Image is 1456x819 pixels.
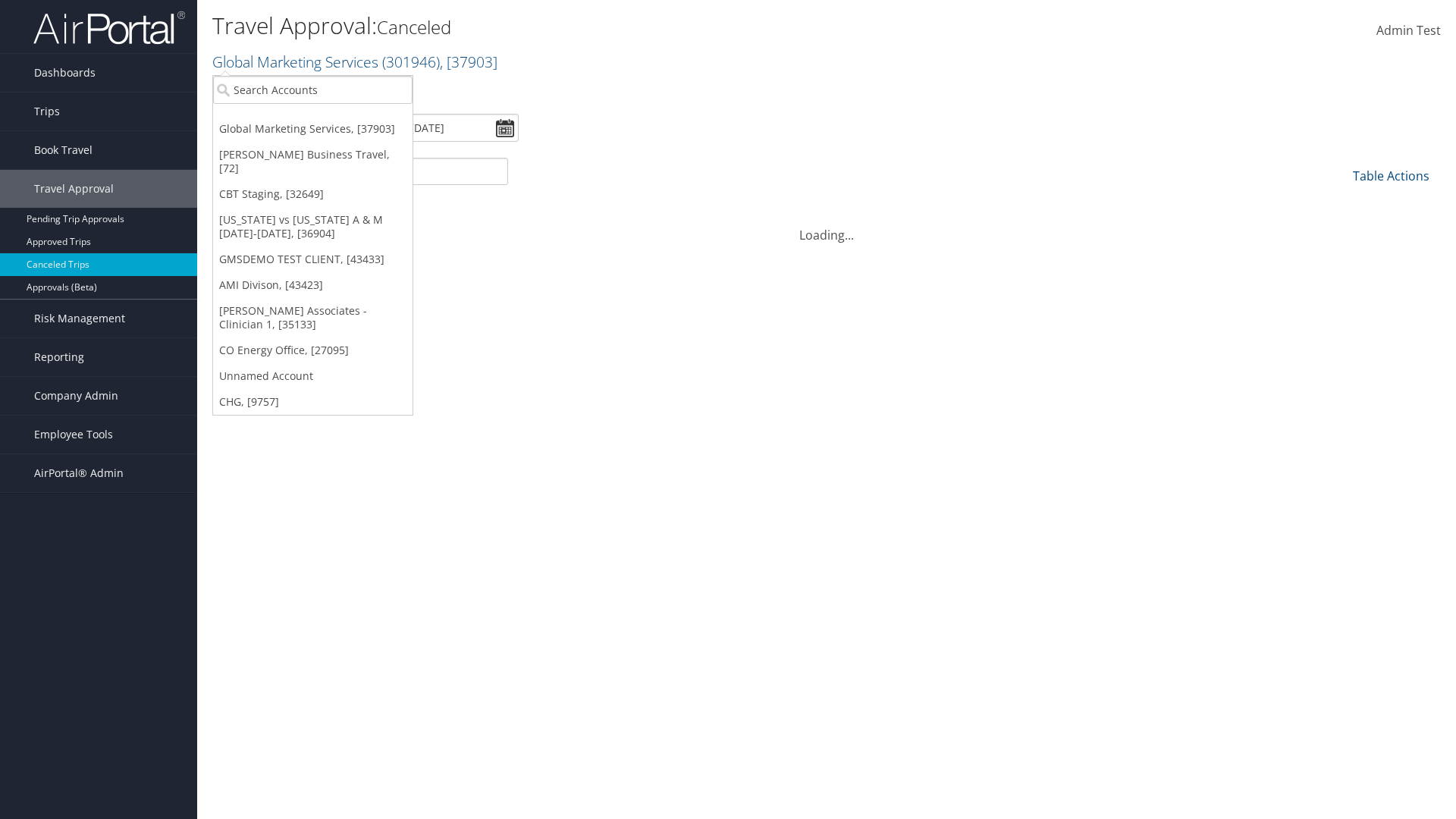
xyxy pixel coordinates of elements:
[213,181,413,207] a: CBT Staging, [32649]
[213,298,413,337] a: [PERSON_NAME] Associates - Clinician 1, [35133]
[213,76,413,104] input: Search Accounts
[212,52,497,72] a: Global Marketing Services
[34,54,96,92] span: Dashboards
[34,170,114,208] span: Travel Approval
[213,337,413,363] a: CO Energy Office, [27095]
[377,14,451,39] small: Canceled
[440,52,497,72] span: , [ 37903 ]
[34,93,60,130] span: Trips
[213,142,413,181] a: [PERSON_NAME] Business Travel, [72]
[34,377,118,415] span: Company Admin
[213,246,413,272] a: GMSDEMO TEST CLIENT, [43433]
[213,363,413,389] a: Unnamed Account
[212,10,1031,42] h1: Travel Approval:
[213,272,413,298] a: AMI Divison, [43423]
[34,338,84,376] span: Reporting
[359,114,519,142] input: [DATE] - [DATE]
[34,131,93,169] span: Book Travel
[212,208,1441,244] div: Loading...
[382,52,440,72] span: ( 301946 )
[33,10,185,45] img: airportal-logo.png
[34,416,113,453] span: Employee Tools
[1353,168,1429,184] a: Table Actions
[34,300,125,337] span: Risk Management
[212,80,1031,99] p: Filter:
[213,389,413,415] a: CHG, [9757]
[213,116,413,142] a: Global Marketing Services, [37903]
[1376,8,1441,55] a: Admin Test
[213,207,413,246] a: [US_STATE] vs [US_STATE] A & M [DATE]-[DATE], [36904]
[1376,22,1441,39] span: Admin Test
[34,454,124,492] span: AirPortal® Admin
